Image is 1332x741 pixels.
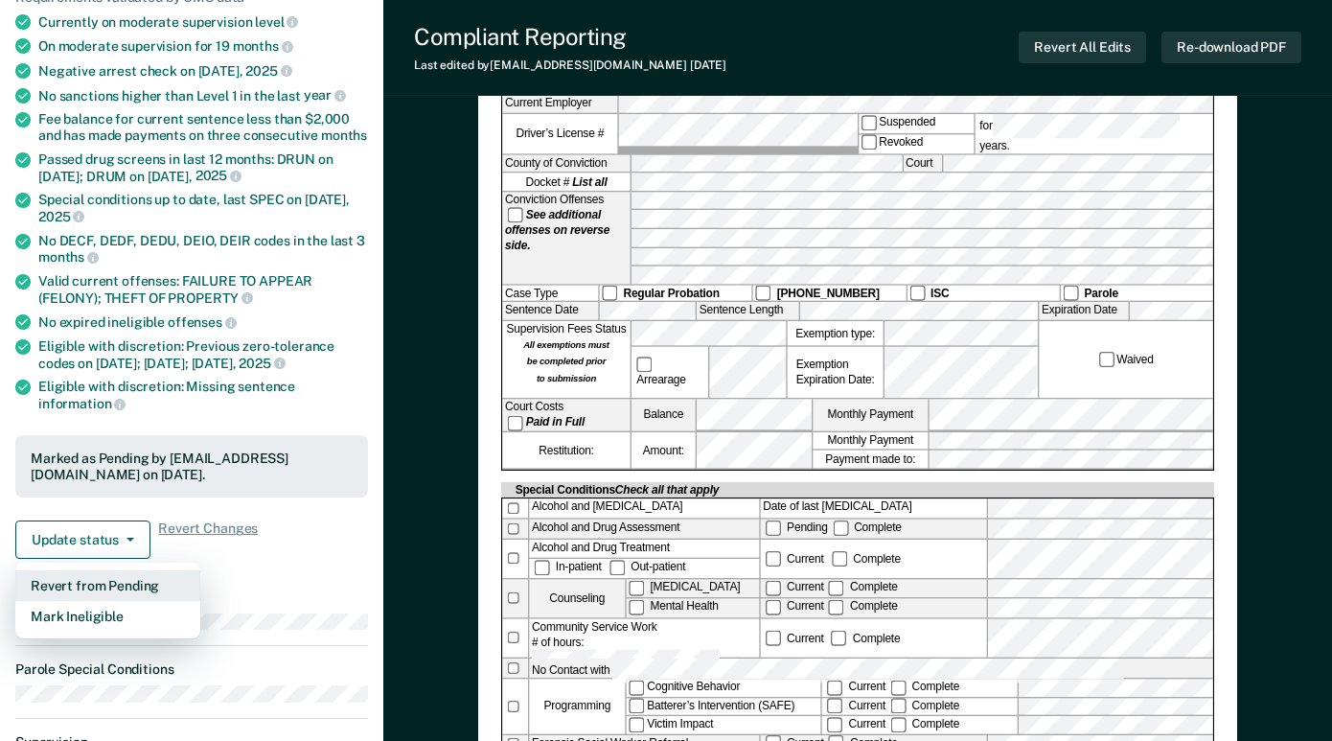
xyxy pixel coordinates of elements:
[766,600,781,615] input: Current
[502,321,630,398] div: Supervision Fees Status
[833,521,848,536] input: Complete
[38,62,368,80] div: Negative arrest check on [DATE],
[890,717,906,732] input: Complete
[321,127,367,143] span: months
[15,661,368,678] dt: Parole Special Conditions
[508,208,523,223] input: See additional offenses on reverse side.
[532,561,607,573] label: In-patient
[502,303,598,320] label: Sentence Date
[813,451,928,468] label: Payment made to:
[623,287,719,299] strong: Regular Probation
[1098,353,1114,368] input: Waived
[245,63,291,79] span: 2025
[825,718,888,730] label: Current
[502,286,598,302] div: Case Type
[861,115,876,130] input: Suspended
[572,175,607,188] strong: List all
[158,521,258,559] span: Revert Changes
[826,600,900,613] label: Complete
[38,192,368,224] div: Special conditions up to date, last SPEC on [DATE],
[38,273,368,306] div: Valid current offenses: FAILURE TO APPEAR (FELONY); THEFT OF
[627,579,760,597] label: [MEDICAL_DATA]
[529,520,759,539] div: Alcohol and Drug Assessment
[15,601,200,632] button: Mark Ineligible
[15,521,150,559] button: Update status
[529,579,625,617] div: Counseling
[632,432,696,469] label: Amount:
[602,286,617,301] input: Regular Probation
[827,699,842,714] input: Current
[195,168,241,183] span: 2025
[890,699,906,714] input: Complete
[523,339,609,384] strong: All exemptions must be completed prior to submission
[825,681,888,693] label: Current
[502,192,630,284] div: Conviction Offenses
[38,151,368,184] div: Passed drug screens in last 12 months: DRUN on [DATE]; DRUM on [DATE],
[168,290,253,306] span: PROPERTY
[1161,32,1301,63] button: Re-download PDF
[832,631,847,646] input: Complete
[766,552,781,567] input: Current
[756,286,771,301] input: [PHONE_NUMBER]
[697,303,799,320] label: Sentence Length
[890,680,906,695] input: Complete
[627,679,821,696] label: Cognitive Behavior
[526,416,585,428] strong: Paid in Full
[529,679,625,733] div: Programming
[827,717,842,732] input: Current
[827,680,842,695] input: Current
[38,396,126,411] span: information
[829,580,844,595] input: Complete
[829,552,903,565] label: Complete
[829,632,903,644] div: Complete
[977,114,1210,153] label: for years.
[627,716,821,733] label: Victim Impact
[888,699,962,711] label: Complete
[502,432,630,469] div: Restitution:
[502,114,617,153] label: Driver’s License #
[513,482,722,498] div: Special Conditions
[766,631,781,646] input: Current
[607,561,687,573] label: Out-patient
[859,134,974,153] label: Revoked
[826,581,900,593] label: Complete
[615,483,719,496] span: Check all that apply
[629,699,644,714] input: Batterer’s Intervention (SAFE)
[502,400,630,431] div: Court Costs
[766,580,781,595] input: Current
[859,114,974,133] label: Suspended
[529,540,759,558] div: Alcohol and Drug Treatment
[777,287,880,299] strong: [PHONE_NUMBER]
[535,561,550,576] input: In-patient
[38,338,368,371] div: Eligible with discretion: Previous zero-tolerance codes on [DATE]; [DATE]; [DATE],
[763,600,826,613] label: Current
[613,659,1124,683] input: No Contact with
[1084,287,1117,299] strong: Parole
[627,698,821,715] label: Batterer’s Intervention (SAFE)
[763,552,826,565] label: Current
[15,570,200,601] button: Revert from Pending
[414,23,726,51] div: Compliant Reporting
[761,498,986,518] label: Date of last [MEDICAL_DATA]
[168,314,237,330] span: offenses
[38,209,84,224] span: 2025
[529,498,759,518] div: Alcohol and [MEDICAL_DATA]
[763,581,826,593] label: Current
[788,347,884,398] div: Exemption Expiration Date:
[239,356,285,371] span: 2025
[930,287,949,299] strong: ISC
[38,233,368,266] div: No DECF, DEDF, DEDU, DEIO, DEIR codes in the last 3
[830,521,904,533] label: Complete
[502,96,617,113] label: Current Employer
[38,313,368,331] div: No expired ineligible
[609,561,625,576] input: Out-patient
[788,321,884,345] label: Exemption type:
[813,432,928,450] label: Monthly Payment
[636,358,652,373] input: Arrearage
[629,580,644,595] input: [MEDICAL_DATA]
[832,552,847,567] input: Complete
[690,58,726,72] span: [DATE]
[993,114,1180,138] input: for years.
[529,659,1212,678] label: No Contact with
[629,717,644,732] input: Victim Impact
